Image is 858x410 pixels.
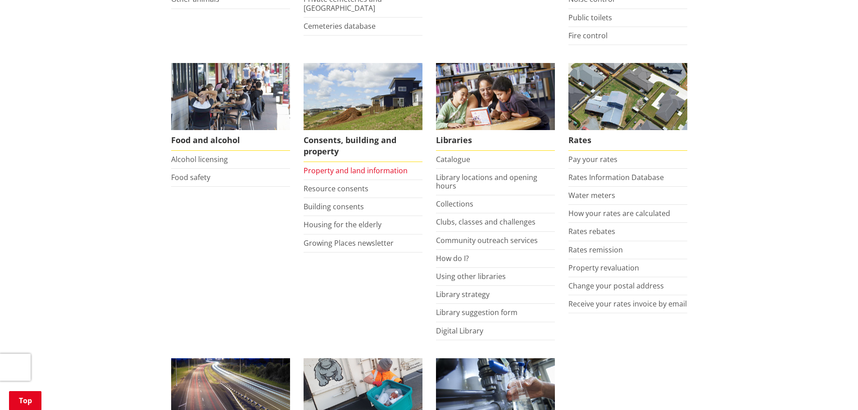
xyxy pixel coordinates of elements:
a: Library strategy [436,289,490,299]
a: Fire control [568,31,608,41]
a: Catalogue [436,154,470,164]
img: Food and Alcohol in the Waikato [171,63,290,130]
a: Digital Library [436,326,483,336]
span: Libraries [436,130,555,151]
img: Land and property thumbnail [304,63,422,130]
a: Cemeteries database [304,21,376,31]
a: How your rates are calculated [568,208,670,218]
a: Housing for the elderly [304,220,381,230]
a: Public toilets [568,13,612,23]
a: Food safety [171,172,210,182]
a: New Pokeno housing development Consents, building and property [304,63,422,162]
a: How do I? [436,253,469,263]
a: Change your postal address [568,281,664,291]
a: Library locations and opening hours [436,172,537,191]
a: Collections [436,199,473,209]
a: Top [9,391,41,410]
span: Rates [568,130,687,151]
img: Waikato District Council libraries [436,63,555,130]
a: Water meters [568,190,615,200]
iframe: Messenger Launcher [817,372,849,405]
a: Property revaluation [568,263,639,273]
span: Food and alcohol [171,130,290,151]
a: Pay your rates online Rates [568,63,687,151]
a: Pay your rates [568,154,617,164]
a: Alcohol licensing [171,154,228,164]
a: Building consents [304,202,364,212]
a: Receive your rates invoice by email [568,299,687,309]
a: Library membership is free to everyone who lives in the Waikato district. Libraries [436,63,555,151]
a: Community outreach services [436,235,538,245]
a: Rates Information Database [568,172,664,182]
a: Rates remission [568,245,623,255]
a: Rates rebates [568,226,615,236]
a: Resource consents [304,184,368,194]
a: Library suggestion form [436,307,518,317]
a: Food and Alcohol in the Waikato Food and alcohol [171,63,290,151]
a: Clubs, classes and challenges [436,217,536,227]
a: Using other libraries [436,271,506,281]
a: Property and land information [304,166,408,176]
img: Rates-thumbnail [568,63,687,130]
span: Consents, building and property [304,130,422,162]
a: Growing Places newsletter [304,238,394,248]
